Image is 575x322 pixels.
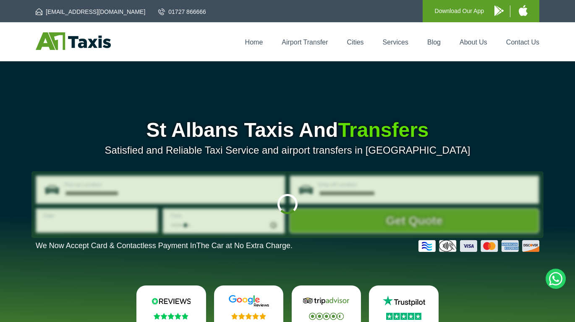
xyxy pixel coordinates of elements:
[460,39,487,46] a: About Us
[36,120,539,140] h1: St Albans Taxis And
[494,5,504,16] img: A1 Taxis Android App
[427,39,441,46] a: Blog
[245,39,263,46] a: Home
[36,144,539,156] p: Satisfied and Reliable Taxi Service and airport transfers in [GEOGRAPHIC_DATA]
[36,32,111,50] img: A1 Taxis St Albans LTD
[224,295,274,307] img: Google
[231,313,266,319] img: Stars
[434,6,484,16] p: Download Our App
[383,39,408,46] a: Services
[506,39,539,46] a: Contact Us
[36,8,145,16] a: [EMAIL_ADDRESS][DOMAIN_NAME]
[338,119,429,141] span: Transfers
[146,295,196,307] img: Reviews.io
[154,313,188,319] img: Stars
[347,39,364,46] a: Cities
[379,295,429,307] img: Trustpilot
[301,295,351,307] img: Tripadvisor
[196,241,293,250] span: The Car at No Extra Charge.
[386,313,421,320] img: Stars
[418,240,539,252] img: Credit And Debit Cards
[282,39,328,46] a: Airport Transfer
[309,313,344,320] img: Stars
[519,5,528,16] img: A1 Taxis iPhone App
[158,8,206,16] a: 01727 866666
[36,241,293,250] p: We Now Accept Card & Contactless Payment In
